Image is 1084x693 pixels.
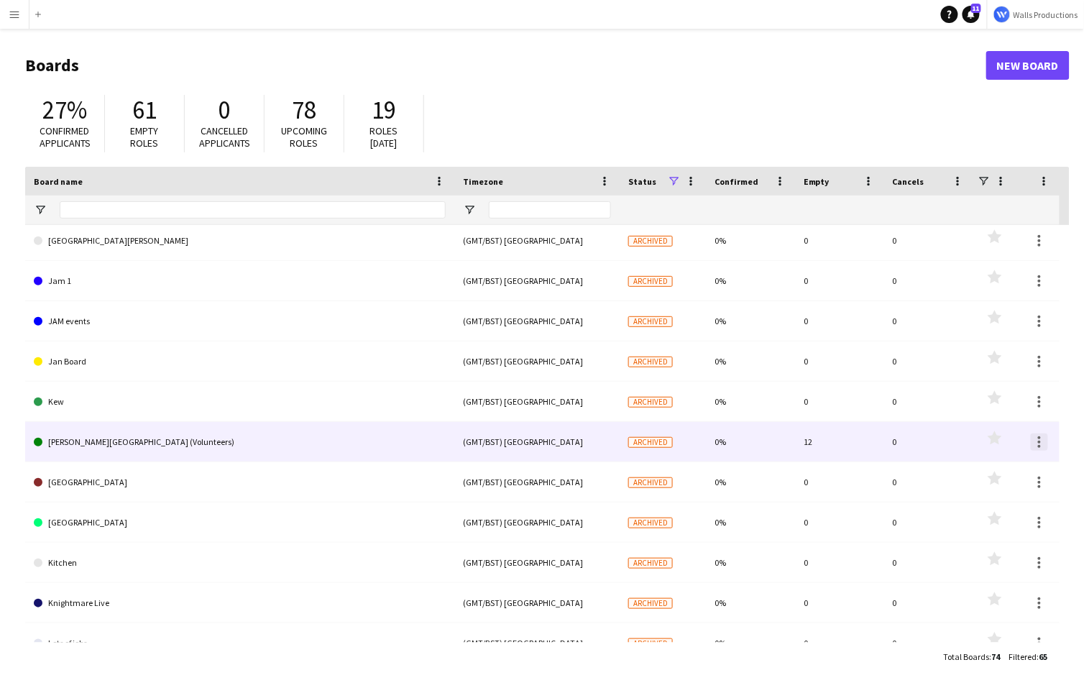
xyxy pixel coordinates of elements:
[884,502,973,542] div: 0
[706,543,795,582] div: 0%
[1039,651,1048,662] span: 65
[804,176,830,187] span: Empty
[884,623,973,663] div: 0
[795,422,884,462] div: 12
[628,357,673,367] span: Archived
[706,422,795,462] div: 0%
[795,382,884,421] div: 0
[795,543,884,582] div: 0
[893,176,924,187] span: Cancels
[454,382,620,421] div: (GMT/BST) [GEOGRAPHIC_DATA]
[884,341,973,381] div: 0
[463,176,503,187] span: Timezone
[454,341,620,381] div: (GMT/BST) [GEOGRAPHIC_DATA]
[628,276,673,287] span: Archived
[795,502,884,542] div: 0
[454,623,620,663] div: (GMT/BST) [GEOGRAPHIC_DATA]
[454,462,620,502] div: (GMT/BST) [GEOGRAPHIC_DATA]
[628,176,656,187] span: Status
[706,623,795,663] div: 0%
[628,558,673,569] span: Archived
[292,94,316,126] span: 78
[884,462,973,502] div: 0
[1014,9,1078,20] span: Walls Productions
[706,382,795,421] div: 0%
[131,124,159,150] span: Empty roles
[42,94,87,126] span: 27%
[34,221,446,261] a: [GEOGRAPHIC_DATA][PERSON_NAME]
[628,236,673,247] span: Archived
[34,382,446,422] a: Kew
[454,221,620,260] div: (GMT/BST) [GEOGRAPHIC_DATA]
[60,201,446,219] input: Board name Filter Input
[884,261,973,300] div: 0
[34,543,446,583] a: Kitchen
[34,261,446,301] a: Jam 1
[884,543,973,582] div: 0
[795,301,884,341] div: 0
[884,301,973,341] div: 0
[795,623,884,663] div: 0
[489,201,611,219] input: Timezone Filter Input
[132,94,157,126] span: 61
[628,638,673,649] span: Archived
[454,583,620,623] div: (GMT/BST) [GEOGRAPHIC_DATA]
[706,221,795,260] div: 0%
[34,176,83,187] span: Board name
[986,51,1070,80] a: New Board
[628,518,673,528] span: Archived
[706,261,795,300] div: 0%
[993,6,1011,23] img: Logo
[25,55,986,76] h1: Boards
[454,422,620,462] div: (GMT/BST) [GEOGRAPHIC_DATA]
[944,651,990,662] span: Total Boards
[706,502,795,542] div: 0%
[706,301,795,341] div: 0%
[795,261,884,300] div: 0
[281,124,327,150] span: Upcoming roles
[372,94,396,126] span: 19
[463,203,476,216] button: Open Filter Menu
[795,341,884,381] div: 0
[1009,643,1048,671] div: :
[944,643,1001,671] div: :
[34,341,446,382] a: Jan Board
[199,124,250,150] span: Cancelled applicants
[706,583,795,623] div: 0%
[715,176,758,187] span: Confirmed
[963,6,980,23] a: 11
[370,124,398,150] span: Roles [DATE]
[34,583,446,623] a: Knightmare Live
[34,203,47,216] button: Open Filter Menu
[34,462,446,502] a: [GEOGRAPHIC_DATA]
[454,502,620,542] div: (GMT/BST) [GEOGRAPHIC_DATA]
[992,651,1001,662] span: 74
[628,316,673,327] span: Archived
[34,502,446,543] a: [GEOGRAPHIC_DATA]
[795,583,884,623] div: 0
[628,437,673,448] span: Archived
[454,261,620,300] div: (GMT/BST) [GEOGRAPHIC_DATA]
[884,583,973,623] div: 0
[454,543,620,582] div: (GMT/BST) [GEOGRAPHIC_DATA]
[34,422,446,462] a: [PERSON_NAME][GEOGRAPHIC_DATA] (Volunteers)
[795,462,884,502] div: 0
[454,301,620,341] div: (GMT/BST) [GEOGRAPHIC_DATA]
[884,422,973,462] div: 0
[971,4,981,13] span: 11
[1009,651,1037,662] span: Filtered
[706,462,795,502] div: 0%
[884,382,973,421] div: 0
[219,94,231,126] span: 0
[628,598,673,609] span: Archived
[34,301,446,341] a: JAM events
[628,477,673,488] span: Archived
[40,124,91,150] span: Confirmed applicants
[795,221,884,260] div: 0
[34,623,446,664] a: Lots of jobs
[706,341,795,381] div: 0%
[628,397,673,408] span: Archived
[884,221,973,260] div: 0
